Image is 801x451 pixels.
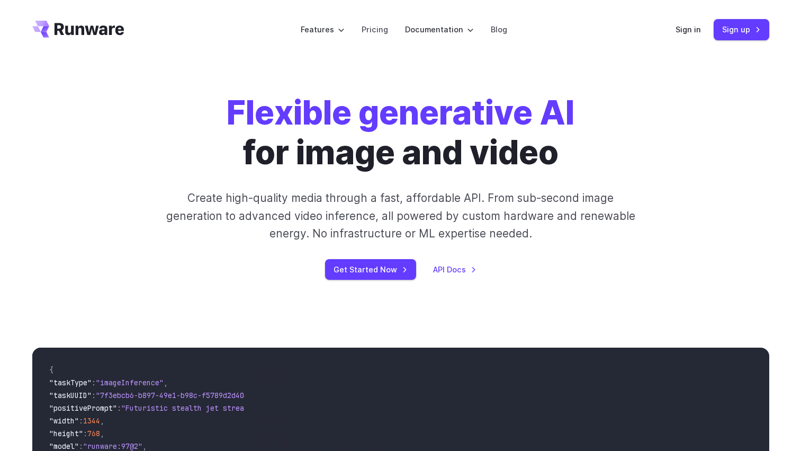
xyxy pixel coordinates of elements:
[79,416,83,426] span: :
[32,21,124,38] a: Go to /
[100,429,104,438] span: ,
[405,23,474,36] label: Documentation
[49,403,117,413] span: "positivePrompt"
[79,441,83,451] span: :
[117,403,121,413] span: :
[49,429,83,438] span: "height"
[491,23,507,36] a: Blog
[301,23,345,36] label: Features
[164,378,168,387] span: ,
[433,263,476,276] a: API Docs
[83,416,100,426] span: 1344
[92,391,96,400] span: :
[49,378,92,387] span: "taskType"
[142,441,147,451] span: ,
[121,403,507,413] span: "Futuristic stealth jet streaking through a neon-lit cityscape with glowing purple exhaust"
[83,429,87,438] span: :
[49,416,79,426] span: "width"
[87,429,100,438] span: 768
[227,93,574,132] strong: Flexible generative AI
[325,259,416,280] a: Get Started Now
[676,23,701,36] a: Sign in
[165,189,636,242] p: Create high-quality media through a fast, affordable API. From sub-second image generation to adv...
[49,441,79,451] span: "model"
[227,93,574,172] h1: for image and video
[100,416,104,426] span: ,
[49,391,92,400] span: "taskUUID"
[96,391,257,400] span: "7f3ebcb6-b897-49e1-b98c-f5789d2d40d7"
[49,365,53,375] span: {
[83,441,142,451] span: "runware:97@2"
[714,19,769,40] a: Sign up
[362,23,388,36] a: Pricing
[92,378,96,387] span: :
[96,378,164,387] span: "imageInference"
